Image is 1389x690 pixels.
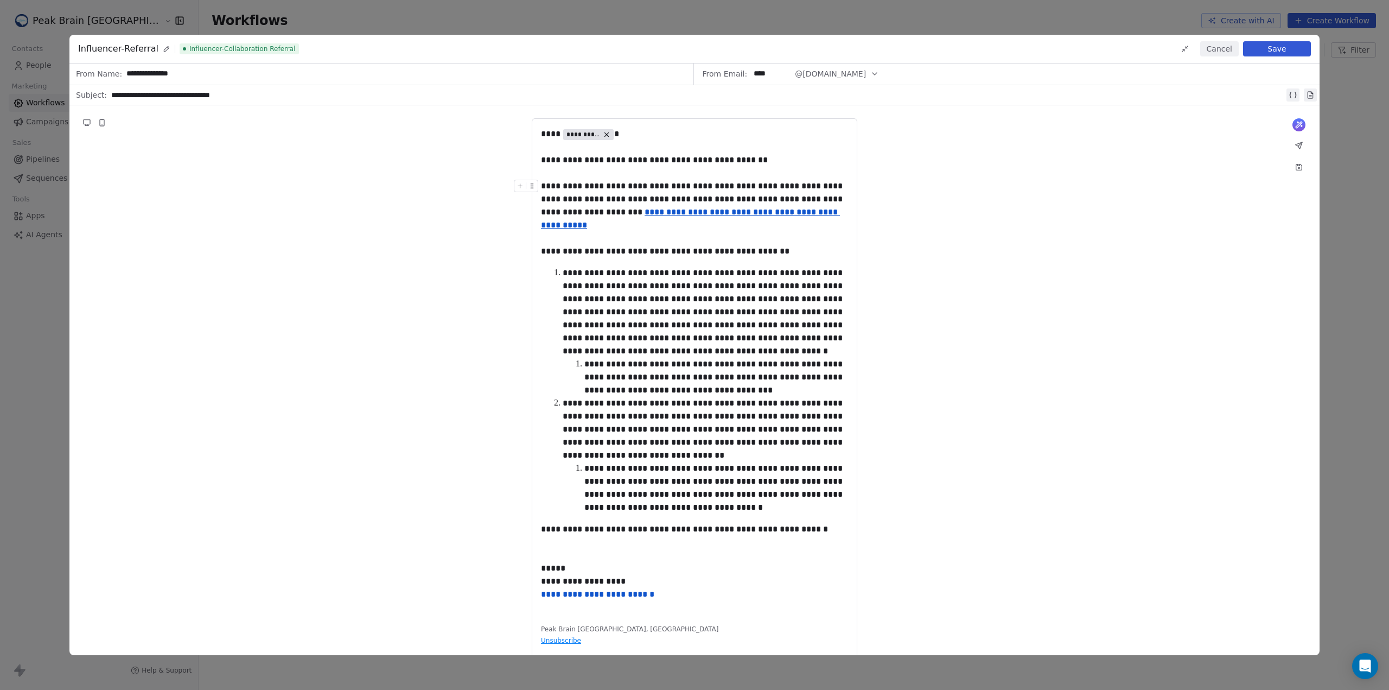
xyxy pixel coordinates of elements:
[703,68,748,79] span: From Email:
[76,90,107,104] span: Subject:
[1352,653,1378,679] div: Open Intercom Messenger
[795,68,866,80] span: @[DOMAIN_NAME]
[76,68,122,79] span: From Name:
[1243,41,1311,56] button: Save
[78,42,158,55] span: Influencer-Referral
[1200,41,1239,56] button: Cancel
[180,43,299,54] span: Influencer-Collaboration Referral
